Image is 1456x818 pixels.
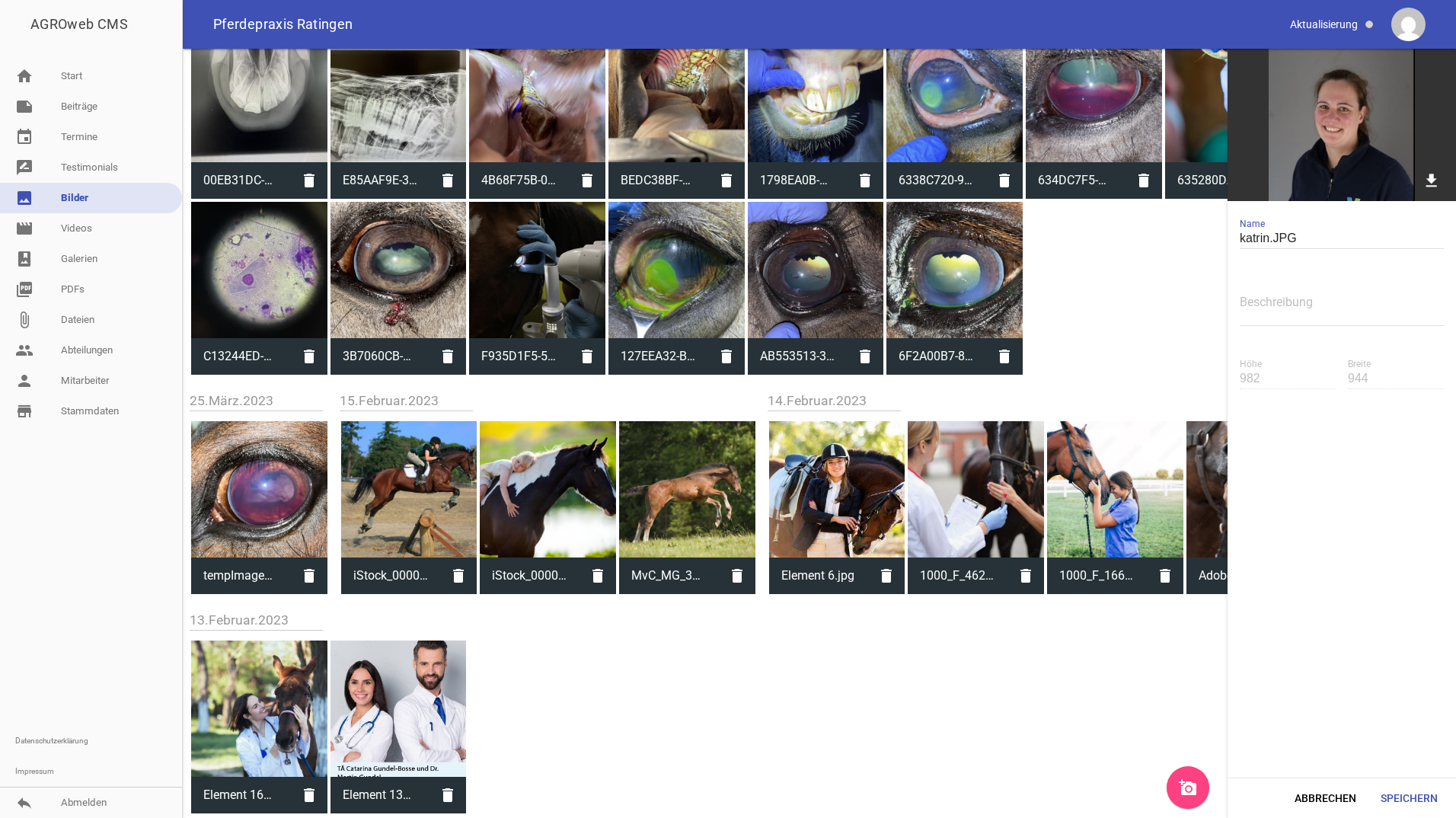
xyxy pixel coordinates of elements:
[15,128,34,146] i: event
[15,97,34,116] i: note
[908,556,1007,596] span: 1000_F_462996043_rPLeWSKtjLbazqTi9C9qUQaJ4Jmxc5gU.jpg
[291,338,327,375] i: delete
[1415,164,1448,201] a: download
[190,610,468,631] h2: 13.Februar.2023
[469,337,569,376] span: F935D1F5-5A31-42F9-97C3-C4FBB9DE4418.jpeg
[1047,556,1147,596] span: 1000_F_166599217_rAKuWQaqLJpGA568dp5RINmiY2tfESev.jpg
[768,391,1324,411] h2: 14.Februar.2023
[429,338,466,375] i: delete
[1186,556,1286,596] span: AdobeStock_284639780_Preview.jpeg
[847,162,883,199] i: delete
[748,161,848,200] span: 1798EA0B-BAAA-44AA-9E98-C8CEF5013D07.jpeg
[719,558,755,594] i: delete
[15,794,34,812] i: reply
[1126,162,1162,199] i: delete
[15,250,34,268] i: photo_album
[191,556,291,596] span: tempImagenIMksU.jpg
[708,338,745,375] i: delete
[1179,778,1197,797] i: add_a_photo
[1165,161,1265,200] span: 635280DA-2547-42BA-84B7-8AF8C80166F0.jpeg
[191,775,291,815] span: Element 160.jpg
[708,162,745,199] i: delete
[330,337,430,376] span: 3B7060CB-113E-46E5-8A1D-AC5631B5406C.jpeg
[15,219,34,238] i: movie
[1368,784,1450,812] button: Speichern
[769,556,869,596] span: Element 6.jpg
[608,161,708,200] span: BEDC38BF-17E8-45DC-A935-715AB52EE994.jpeg
[341,556,441,596] span: iStock_000007839028Small.jpg
[986,162,1023,199] i: delete
[15,341,34,359] i: people
[619,556,719,596] span: MvC_MG_3199.jpg
[291,777,327,813] i: delete
[15,372,34,390] i: person
[429,777,466,813] i: delete
[608,337,708,376] span: 127EEA32-B3E4-4AF7-9488-B4CCC35BE38E.jpeg
[569,162,605,199] i: delete
[15,67,34,85] i: home
[15,189,34,207] i: image
[1422,171,1441,190] i: download
[340,391,757,411] h2: 15.Februar.2023
[580,558,616,594] i: delete
[15,280,34,299] i: picture_as_pdf
[15,311,34,329] i: attach_file
[1026,161,1126,200] span: 634DC7F5-0269-403D-99E1-D6F4A7B2C2E0.jpeg
[291,162,327,199] i: delete
[1007,558,1044,594] i: delete
[429,162,466,199] i: delete
[868,558,905,594] i: delete
[569,338,605,375] i: delete
[440,558,477,594] i: delete
[190,391,329,411] h2: 25.März.2023
[1228,49,1456,201] img: bswgjvzbd0f43yce9k1ruriwtzthaxonoz6v5nk5.500.jpg
[886,337,986,376] span: 6F2A00B7-8BE8-4359-A5B3-577DF9B1EDE2.jpeg
[748,337,848,376] span: AB553513-3AFC-456D-998F-317F8D20BA24.jpeg
[1147,558,1183,594] i: delete
[847,338,883,375] i: delete
[330,775,430,815] span: Element 130.png
[15,158,34,177] i: rate_review
[330,161,430,200] span: E85AAF9E-3104-4935-AF50-E1AE2449DBC8.jpeg
[191,161,291,200] span: 00EB31DC-2BC3-4E63-A699-C17D8EF07567.jpeg
[986,338,1023,375] i: delete
[291,558,327,594] i: delete
[1282,784,1368,812] button: Abbrechen
[15,402,34,420] i: store_mall_directory
[480,556,580,596] span: iStock_000034137496_1280.jpg
[469,161,569,200] span: 4B68F75B-05D3-4D98-86F1-BB20CB790F93.jpeg
[886,161,986,200] span: 6338C720-93D2-473D-98D6-D0DD0C56BD9B.jpeg
[191,337,291,376] span: C13244ED-95C8-42E7-BB32-CDF4349D21E2.jpeg
[213,18,353,31] span: Pferdepraxis Ratingen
